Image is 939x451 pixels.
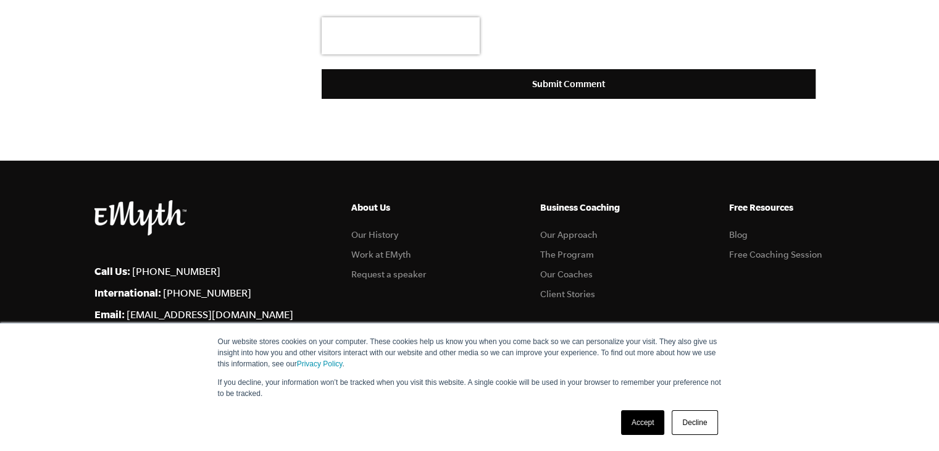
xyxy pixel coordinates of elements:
a: Client Stories [540,289,595,299]
a: Request a speaker [351,269,427,279]
a: [PHONE_NUMBER] [163,287,251,298]
a: The Program [540,250,594,259]
h5: Free Resources [729,200,845,215]
a: Work at EMyth [351,250,411,259]
a: Accept [621,410,665,435]
a: Decline [672,410,717,435]
strong: Call Us: [94,265,130,277]
p: If you decline, your information won’t be tracked when you visit this website. A single cookie wi... [218,377,722,399]
input: Submit Comment [322,69,816,99]
a: Privacy Policy [297,360,343,368]
a: Blog [729,230,748,240]
img: EMyth [94,200,186,235]
a: Our Coaches [540,269,593,279]
a: Our History [351,230,398,240]
iframe: reCAPTCHA [322,17,480,54]
strong: Email: [94,308,125,320]
a: Free Coaching Session [729,250,822,259]
h5: About Us [351,200,467,215]
a: Our Approach [540,230,598,240]
a: [PHONE_NUMBER] [132,266,220,277]
strong: International: [94,287,161,298]
a: [EMAIL_ADDRESS][DOMAIN_NAME] [127,309,293,320]
h5: Business Coaching [540,200,656,215]
p: Our website stores cookies on your computer. These cookies help us know you when you come back so... [218,336,722,369]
